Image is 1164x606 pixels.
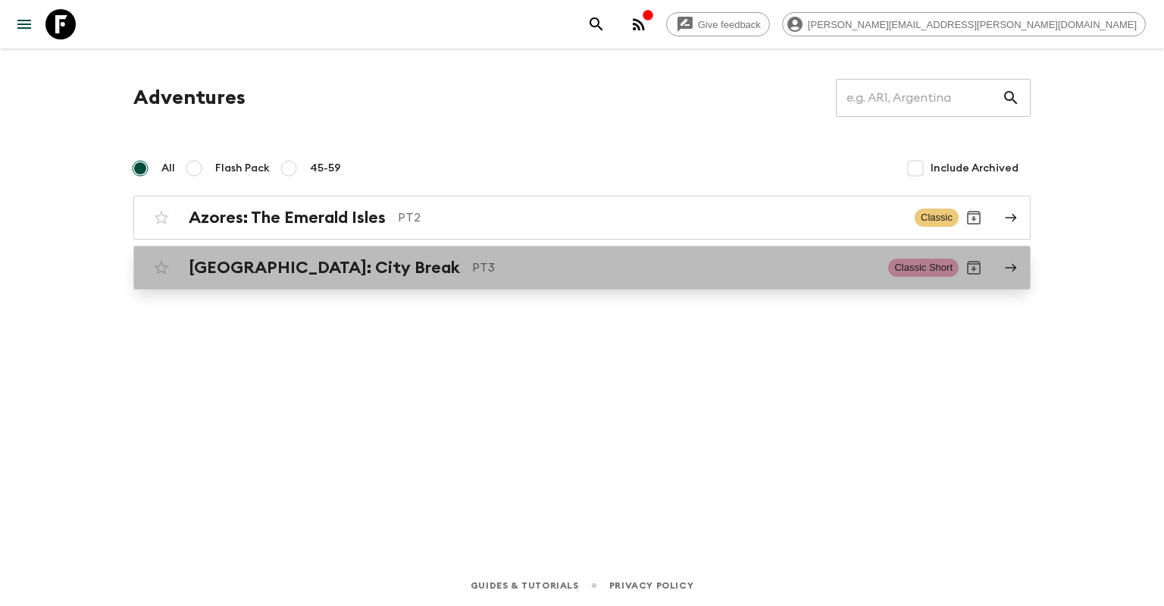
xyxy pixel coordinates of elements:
p: PT3 [472,259,876,277]
button: Archive [959,253,989,283]
span: Classic Short [888,259,959,277]
a: Privacy Policy [609,577,693,594]
span: Flash Pack [215,161,270,176]
span: Include Archived [931,161,1018,176]
h2: [GEOGRAPHIC_DATA]: City Break [189,258,460,278]
a: Azores: The Emerald IslesPT2ClassicArchive [133,196,1031,240]
span: All [161,161,175,176]
span: [PERSON_NAME][EMAIL_ADDRESS][PERSON_NAME][DOMAIN_NAME] [799,19,1145,30]
span: Give feedback [690,19,769,30]
div: [PERSON_NAME][EMAIL_ADDRESS][PERSON_NAME][DOMAIN_NAME] [782,12,1146,36]
span: Classic [915,209,959,227]
button: search adventures [581,9,612,39]
button: menu [9,9,39,39]
input: e.g. AR1, Argentina [836,77,1002,119]
button: Archive [959,203,989,233]
h2: Azores: The Emerald Isles [189,208,386,228]
a: [GEOGRAPHIC_DATA]: City BreakPT3Classic ShortArchive [133,246,1031,290]
span: 45-59 [310,161,341,176]
h1: Adventures [133,83,246,113]
a: Give feedback [666,12,770,36]
p: PT2 [398,209,903,227]
a: Guides & Tutorials [471,577,579,594]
